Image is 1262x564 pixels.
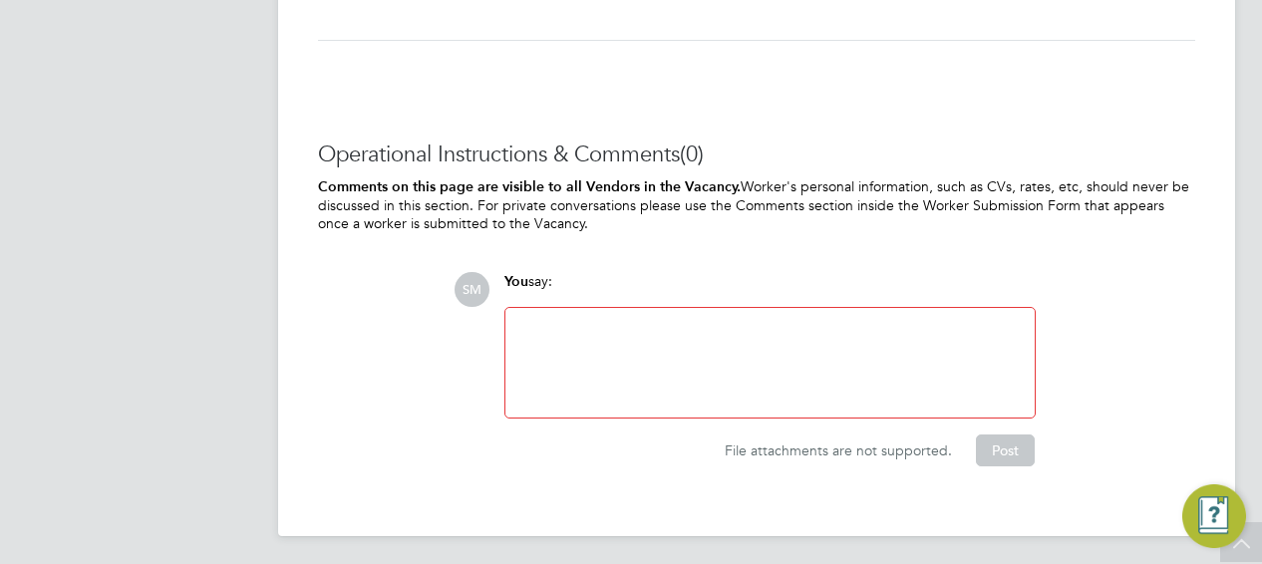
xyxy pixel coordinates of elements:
[455,272,489,307] span: SM
[318,141,1195,169] h3: Operational Instructions & Comments
[976,434,1035,466] button: Post
[504,272,1036,307] div: say:
[725,441,952,459] span: File attachments are not supported.
[318,177,1195,233] p: Worker's personal information, such as CVs, rates, etc, should never be discussed in this section...
[318,178,741,195] b: Comments on this page are visible to all Vendors in the Vacancy.
[504,273,528,290] span: You
[1182,484,1246,548] button: Engage Resource Center
[680,141,704,167] span: (0)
